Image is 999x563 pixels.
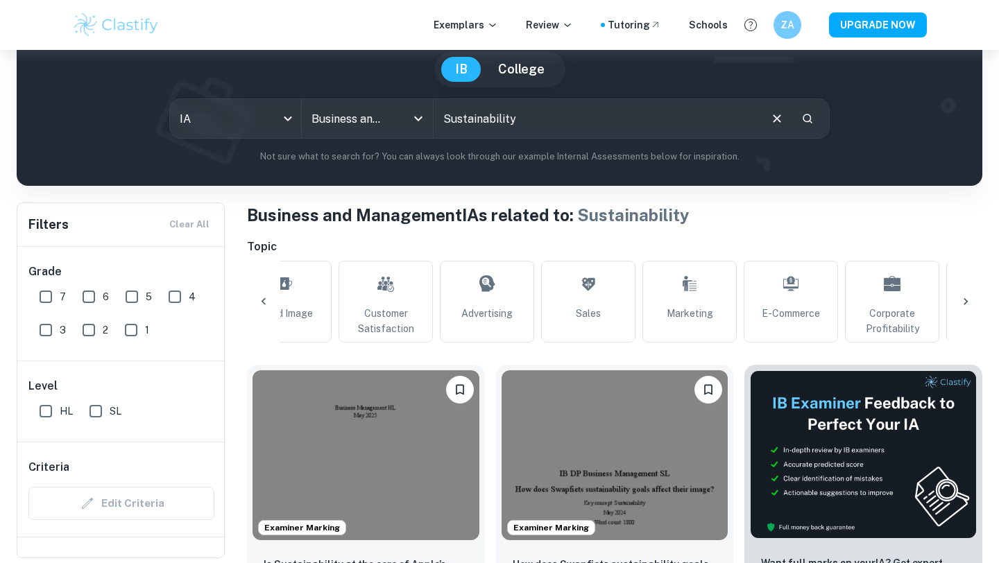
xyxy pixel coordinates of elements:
button: College [484,57,558,82]
span: 2 [103,322,108,338]
span: Sustainability [577,205,690,225]
span: Customer Satisfaction [345,306,427,336]
span: Examiner Marking [259,521,345,534]
button: Search [796,107,819,130]
img: Thumbnail [750,370,977,539]
span: Marketing [667,306,713,321]
button: Bookmark [694,376,722,404]
h6: Level [28,378,214,395]
span: Examiner Marking [508,521,595,534]
div: Criteria filters are unavailable when searching by topic [28,487,214,520]
span: 4 [189,289,196,304]
button: UPGRADE NOW [829,12,927,37]
button: ZA [774,11,801,39]
a: Schools [689,17,728,33]
div: IA [170,99,301,138]
h6: ZA [780,17,796,33]
h6: Topic [247,239,982,255]
p: Review [526,17,573,33]
h6: Grade [28,263,214,280]
input: E.g. tech company expansion, marketing strategies, motivation theories... [434,99,758,138]
span: 3 [60,322,66,338]
span: Advertising [461,306,513,321]
p: Not sure what to search for? You can always look through our example Internal Assessments below f... [28,150,971,164]
span: Sales [576,306,601,321]
span: E-commerce [762,306,820,321]
button: IB [441,57,481,82]
button: Help and Feedback [739,13,762,37]
img: Business and Management IA example thumbnail: Is Sustainability at the core of Apple’s [253,370,479,540]
span: 5 [146,289,152,304]
img: Clastify logo [72,11,160,39]
h6: Criteria [28,459,69,476]
img: Business and Management IA example thumbnail: How does Swapfiets sustainability goals [502,370,728,540]
h6: Filters [28,215,69,234]
span: 7 [60,289,66,304]
h1: Business and Management IAs related to: [247,202,982,227]
button: Bookmark [446,376,474,404]
span: SL [110,404,121,419]
p: Exemplars [434,17,498,33]
span: 1 [145,322,149,338]
a: Tutoring [608,17,661,33]
span: Corporate Profitability [851,306,933,336]
button: Clear [764,105,790,132]
button: Open [409,109,428,128]
span: 6 [103,289,109,304]
span: HL [60,404,73,419]
span: Brand Image [256,306,313,321]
